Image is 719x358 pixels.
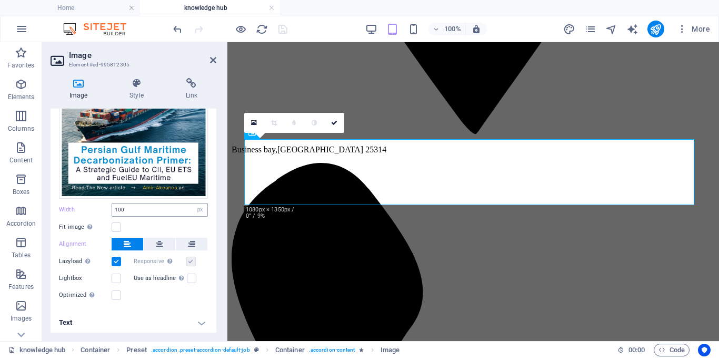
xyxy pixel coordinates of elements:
[59,238,112,250] label: Alignment
[59,221,112,234] label: Fit image
[636,346,637,354] span: :
[134,255,186,268] label: Responsive
[628,344,645,356] span: 00 00
[8,93,35,101] p: Elements
[275,344,305,356] span: Click to select. Double-click to edit
[59,272,112,285] label: Lightbox
[359,347,364,353] i: Element contains an animation
[698,344,711,356] button: Usercentrics
[9,156,33,165] p: Content
[81,344,110,356] span: Click to select. Double-click to edit
[658,344,685,356] span: Code
[140,2,280,14] h4: knowledge hub
[381,344,400,356] span: Click to select. Double-click to edit
[244,113,264,133] a: Select files from the file manager, stock photos, or upload file(s)
[264,113,284,133] a: Crop mode
[171,23,184,35] button: undo
[59,255,112,268] label: Lazyload
[6,219,36,228] p: Accordion
[617,344,645,356] h6: Session time
[309,344,355,356] span: . accordion-content
[324,113,344,133] a: Confirm ( Ctrl ⏎ )
[563,23,575,35] i: Design (Ctrl+Alt+Y)
[654,344,690,356] button: Code
[254,347,259,353] i: This element is a customizable preset
[51,78,111,100] h4: Image
[626,23,638,35] i: AI Writer
[284,113,304,133] a: Blur
[256,23,268,35] i: Reload page
[69,51,216,60] h2: Image
[69,60,195,70] h3: Element #ed-995812305
[11,314,32,323] p: Images
[584,23,597,35] button: pages
[111,78,166,100] h4: Style
[7,61,34,70] p: Favorites
[13,188,30,196] p: Boxes
[650,23,662,35] i: Publish
[472,24,481,34] i: On resize automatically adjust zoom level to fit chosen device.
[51,310,216,335] h4: Text
[563,23,576,35] button: design
[8,344,65,356] a: Click to cancel selection. Double-click to open Pages
[626,23,639,35] button: text_generator
[677,24,710,34] span: More
[61,23,139,35] img: Editor Logo
[673,21,714,37] button: More
[12,251,31,259] p: Tables
[59,207,112,212] label: Width
[172,23,184,35] i: Undo: Change image width (Ctrl+Z)
[605,23,618,35] button: navigator
[428,23,466,35] button: 100%
[444,23,461,35] h6: 100%
[59,289,112,302] label: Optimized
[255,23,268,35] button: reload
[8,283,34,291] p: Features
[151,344,250,356] span: . accordion .preset-accordion-default-job
[8,124,34,133] p: Columns
[126,344,147,356] span: Click to select. Double-click to edit
[167,78,216,100] h4: Link
[647,21,664,37] button: publish
[81,344,400,356] nav: breadcrumb
[304,113,324,133] a: Greyscale
[134,272,187,285] label: Use as headline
